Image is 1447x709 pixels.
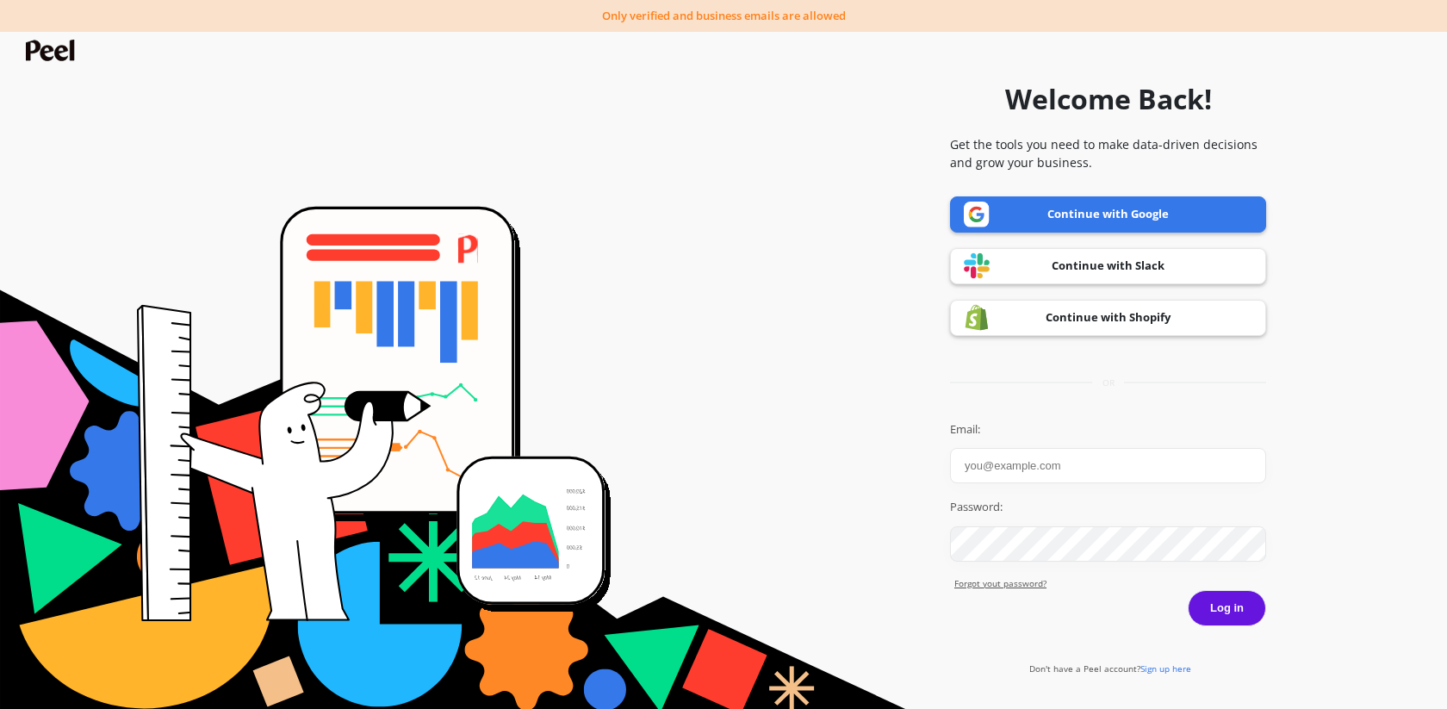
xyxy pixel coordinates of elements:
a: Continue with Slack [950,248,1266,284]
h1: Welcome Back! [1005,78,1212,120]
span: Sign up here [1140,662,1191,675]
a: Don't have a Peel account?Sign up here [1029,662,1191,675]
label: Email: [950,421,1266,438]
img: Slack logo [964,252,990,279]
label: Password: [950,499,1266,516]
img: Google logo [964,202,990,227]
a: Continue with Shopify [950,300,1266,336]
p: Get the tools you need to make data-driven decisions and grow your business. [950,135,1266,171]
img: Peel [26,40,79,61]
a: Continue with Google [950,196,1266,233]
button: Log in [1188,590,1266,626]
div: or [950,376,1266,389]
a: Forgot yout password? [954,577,1266,590]
input: you@example.com [950,448,1266,483]
img: Shopify logo [964,304,990,331]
